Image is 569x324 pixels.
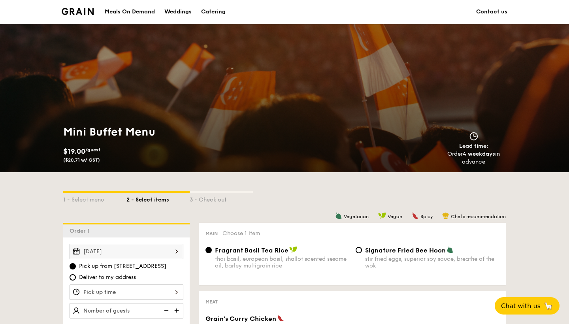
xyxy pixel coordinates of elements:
[365,256,499,269] div: stir fried eggs, superior soy sauce, breathe of the wok
[205,315,276,322] span: Grain's Curry Chicken
[79,273,136,281] span: Deliver to my address
[85,147,100,153] span: /guest
[289,246,297,253] img: icon-vegan.f8ff3823.svg
[205,299,218,305] span: Meat
[365,247,446,254] span: Signature Fried Bee Hoon
[451,214,506,219] span: Chef's recommendation
[70,284,183,300] input: Pick up time
[63,193,126,204] div: 1 - Select menu
[70,228,93,234] span: Order 1
[420,214,433,219] span: Spicy
[222,230,260,237] span: Choose 1 item
[70,303,183,318] input: Number of guests
[190,193,253,204] div: 3 - Check out
[62,8,94,15] img: Grain
[277,315,284,322] img: icon-spicy.37a8142b.svg
[205,247,212,253] input: Fragrant Basil Tea Ricethai basil, european basil, shallot scented sesame oil, barley multigrain ...
[62,8,94,15] a: Logotype
[468,132,480,141] img: icon-clock.2db775ea.svg
[160,303,171,318] img: icon-reduce.1d2dbef1.svg
[335,212,342,219] img: icon-vegetarian.fe4039eb.svg
[63,157,100,163] span: ($20.71 w/ GST)
[205,231,218,236] span: Main
[447,246,454,253] img: icon-vegetarian.fe4039eb.svg
[126,193,190,204] div: 2 - Select items
[70,263,76,269] input: Pick up from [STREET_ADDRESS]
[459,143,488,149] span: Lead time:
[171,303,183,318] img: icon-add.58712e84.svg
[356,247,362,253] input: Signature Fried Bee Hoonstir fried eggs, superior soy sauce, breathe of the wok
[378,212,386,219] img: icon-vegan.f8ff3823.svg
[442,212,449,219] img: icon-chef-hat.a58ddaea.svg
[215,247,288,254] span: Fragrant Basil Tea Rice
[215,256,349,269] div: thai basil, european basil, shallot scented sesame oil, barley multigrain rice
[79,262,166,270] span: Pick up from [STREET_ADDRESS]
[63,125,281,139] h1: Mini Buffet Menu
[63,147,85,156] span: $19.00
[70,244,183,259] input: Event date
[501,302,541,310] span: Chat with us
[438,150,509,166] div: Order in advance
[388,214,402,219] span: Vegan
[70,274,76,281] input: Deliver to my address
[544,301,553,311] span: 🦙
[495,297,560,315] button: Chat with us🦙
[463,151,495,157] strong: 4 weekdays
[344,214,369,219] span: Vegetarian
[412,212,419,219] img: icon-spicy.37a8142b.svg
